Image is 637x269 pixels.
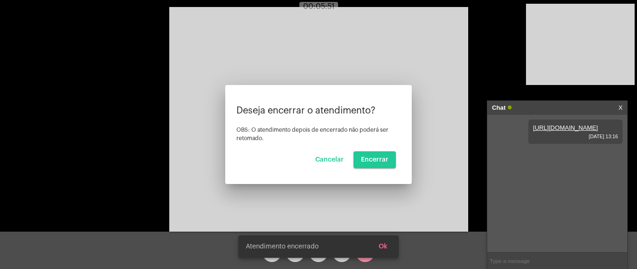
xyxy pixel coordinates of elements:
[246,242,318,251] span: Atendimento encerrado
[361,156,388,163] span: Encerrar
[379,243,388,250] span: Ok
[533,134,618,139] span: [DATE] 13:16
[353,151,396,168] button: Encerrar
[303,3,334,10] span: 00:05:51
[315,156,344,163] span: Cancelar
[236,106,401,116] p: Deseja encerrar o atendimento?
[236,127,388,141] span: OBS: O atendimento depois de encerrado não poderá ser retomado.
[487,253,627,269] input: Type a message
[508,106,512,109] span: Online
[492,101,505,115] strong: Chat
[618,101,623,115] a: X
[533,124,598,131] a: [URL][DOMAIN_NAME]
[308,151,351,168] button: Cancelar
